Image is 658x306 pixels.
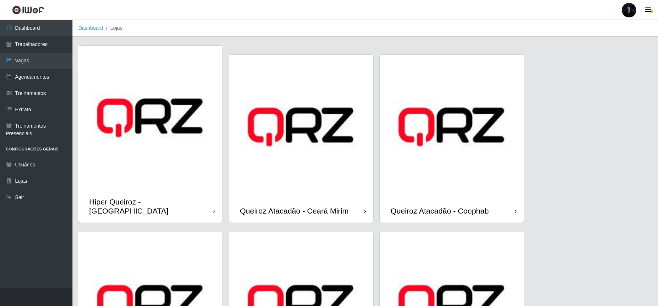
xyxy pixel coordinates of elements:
[78,46,222,190] img: cardImg
[240,206,349,215] div: Queiroz Atacadão - Ceará Mirim
[78,25,103,31] a: Dashboard
[72,20,658,37] nav: breadcrumb
[229,55,373,199] img: cardImg
[12,5,44,15] img: CoreUI Logo
[229,55,373,223] a: Queiroz Atacadão - Ceará Mirim
[380,55,524,223] a: Queiroz Atacadão - Coophab
[391,206,489,215] div: Queiroz Atacadão - Coophab
[103,24,122,32] li: Lojas
[78,46,222,223] a: Hiper Queiroz - [GEOGRAPHIC_DATA]
[89,197,213,215] div: Hiper Queiroz - [GEOGRAPHIC_DATA]
[380,55,524,199] img: cardImg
